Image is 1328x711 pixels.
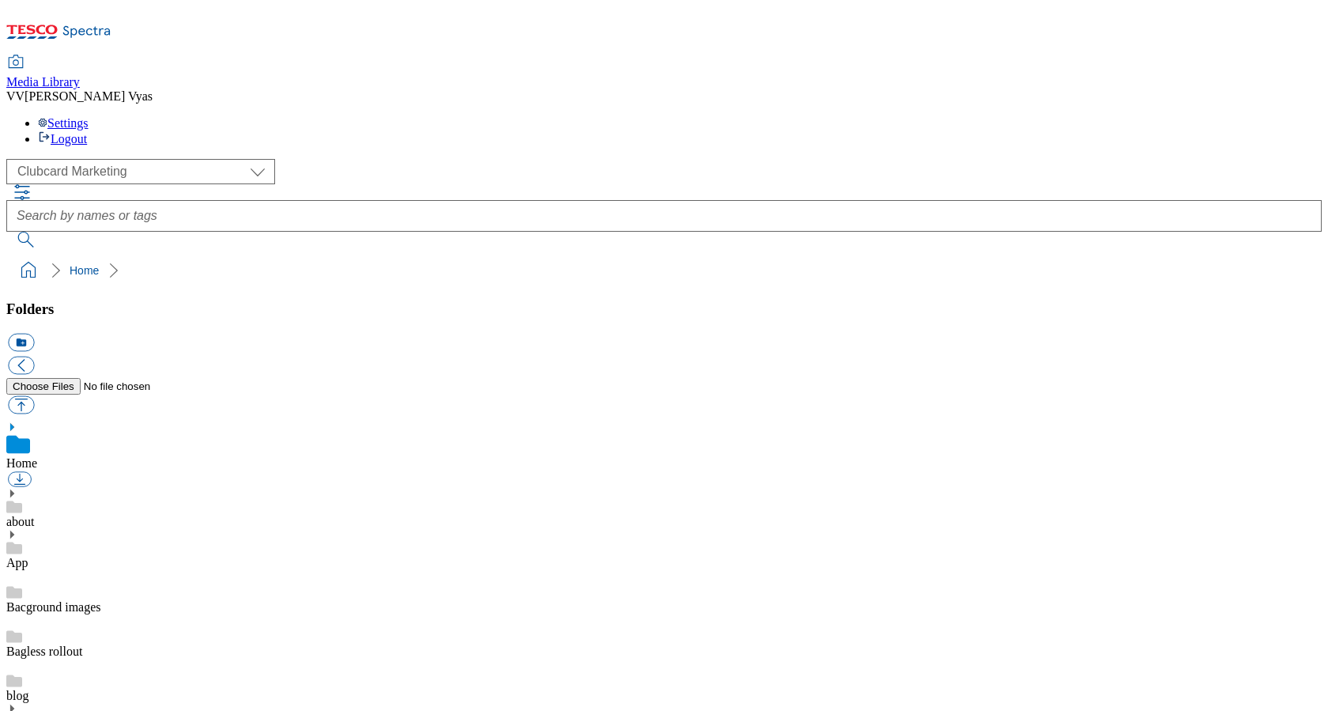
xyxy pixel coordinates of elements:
nav: breadcrumb [6,255,1322,286]
span: [PERSON_NAME] Vyas [25,89,153,103]
a: Bagless rollout [6,645,82,658]
a: blog [6,689,28,702]
a: Home [70,264,99,277]
span: VV [6,89,25,103]
a: Logout [38,132,87,146]
a: Home [6,456,37,470]
a: App [6,556,28,569]
span: Media Library [6,75,80,89]
a: about [6,515,35,528]
a: Media Library [6,56,80,89]
a: home [16,258,41,283]
h3: Folders [6,301,1322,318]
a: Settings [38,116,89,130]
input: Search by names or tags [6,200,1322,232]
a: Bacground images [6,600,101,614]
